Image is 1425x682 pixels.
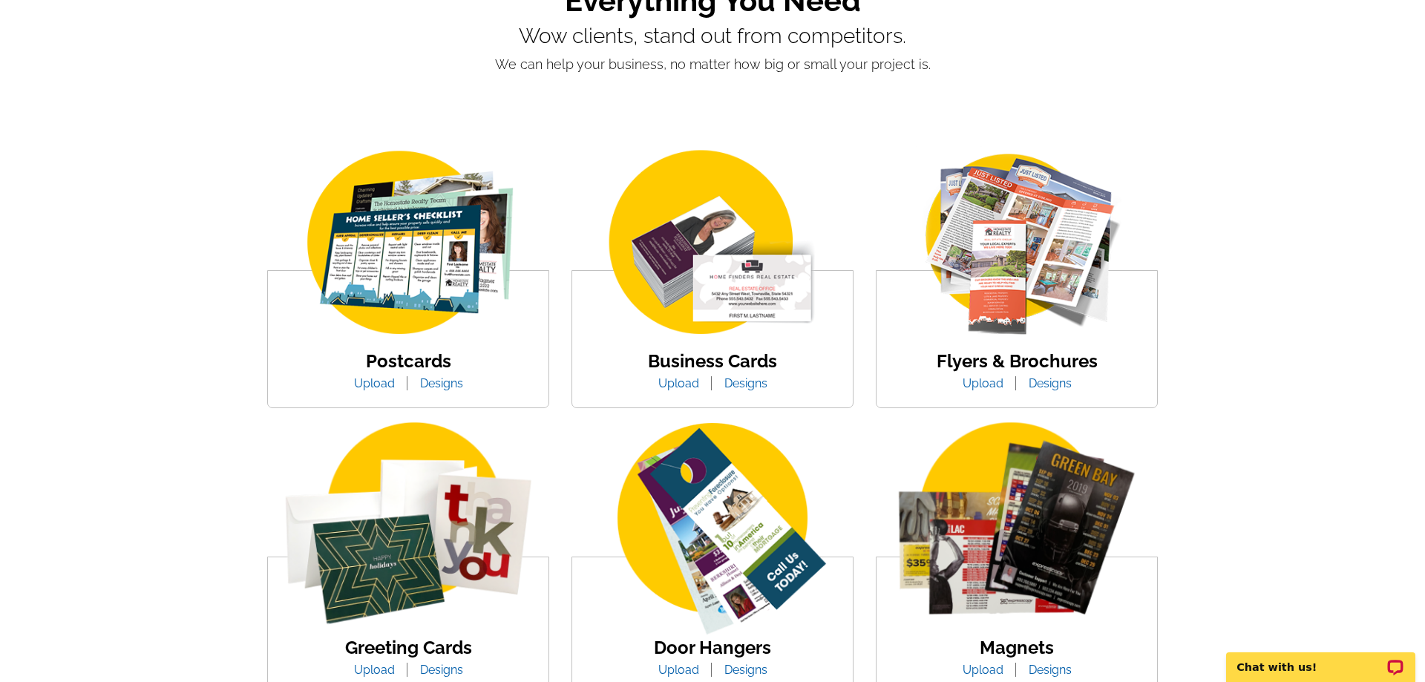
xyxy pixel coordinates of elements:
a: Magnets [980,637,1054,658]
a: Upload [343,663,406,677]
a: Upload [343,376,406,390]
img: door-hanger-img.png [572,422,853,639]
a: Designs [409,663,474,677]
a: Business Cards [648,350,777,372]
img: business-card.png [586,146,839,341]
p: We can help your business, no matter how big or small your project is. [267,54,1158,74]
a: Postcards [366,350,451,372]
a: Designs [713,663,779,677]
a: Upload [951,376,1015,390]
a: Upload [647,663,710,677]
a: Upload [647,376,710,390]
a: Designs [1018,663,1083,677]
a: Designs [1018,376,1083,390]
a: Door Hangers [654,637,771,658]
img: img_postcard.png [282,146,534,341]
img: flyer-card.png [891,146,1143,341]
p: Wow clients, stand out from competitors. [267,24,1158,48]
a: Greeting Cards [345,637,472,658]
iframe: LiveChat chat widget [1216,635,1425,682]
a: Upload [951,663,1015,677]
a: Flyers & Brochures [937,350,1098,372]
a: Designs [713,376,779,390]
img: greeting-card.png [268,422,548,639]
img: magnets.png [877,422,1157,639]
a: Designs [409,376,474,390]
